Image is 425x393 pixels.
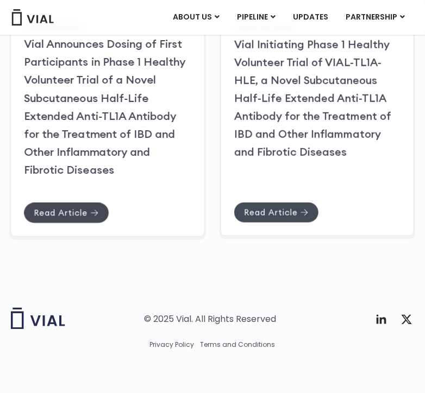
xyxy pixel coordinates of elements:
img: Vial Logo [11,9,54,26]
a: ABOUT USMenu Toggle [164,8,228,27]
div: © 2025 Vial. All Rights Reserved [144,314,276,326]
img: Vial logo wih "Vial" spelled out [11,308,65,329]
span: Read Article [244,208,298,217]
a: Vial Announces Dosing of First Participants in Phase 1 Healthy Volunteer Trial of a Novel Subcuta... [24,37,185,176]
a: Read Article [234,202,318,223]
a: UPDATES [284,8,336,27]
a: Privacy Policy [150,340,195,350]
a: Terms and Conditions [201,340,276,350]
a: PARTNERSHIPMenu Toggle [337,8,414,27]
a: PIPELINEMenu Toggle [228,8,284,27]
a: Read Article [24,202,109,223]
span: Read Article [34,208,87,217]
a: Vial Initiating Phase 1 Healthy Volunteer Trial of VIAL-TL1A-HLE, a Novel Subcutaneous Half-Life ... [234,37,391,159]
